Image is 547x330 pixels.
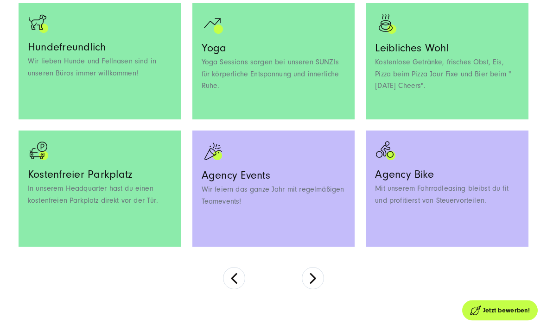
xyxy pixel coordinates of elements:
[375,13,398,36] img: Symbol eines dampfenden Kaffees
[375,183,519,207] p: Mit unserem Fahrradleasing bleibst du fit und profitierst von Steuervorteilen.
[202,57,346,93] p: Yoga Sessions sorgen bei unseren SUNZIs für körperliche Entspannung und innerliche Ruhe.
[462,300,538,321] a: Jetzt bewerben!
[202,13,225,36] img: Ein positiver Graph als Icon
[28,56,172,80] p: Wir lieben Hunde und Fellnasen sind in unseren Büros immer willkommen!
[375,169,519,181] h3: Agency Bike
[28,169,172,181] h3: Kostenfreier Parkplatz
[202,43,346,54] h3: Yoga
[202,140,225,163] img: Ein Symbol einer Konfettitüte
[28,140,50,162] img: parking
[202,170,346,181] h3: Agency Events
[202,184,346,208] p: Wir feiern das ganze Jahr mit regelmäßigen Teamevents!
[375,140,397,162] img: bike
[375,43,519,54] h3: Leibliches Wohl
[375,57,519,93] p: Kostenlose Getränke, frisches Obst, Eis, Pizza beim Pizza Jour Fixe und Bier beim "[DATE] Cheers".
[28,42,172,53] h3: Hundefreundlich
[28,183,172,207] p: In unserem Headquarter hast du einen kostenfreien Parkplatz direkt vor der Tür.
[28,13,50,35] img: dog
